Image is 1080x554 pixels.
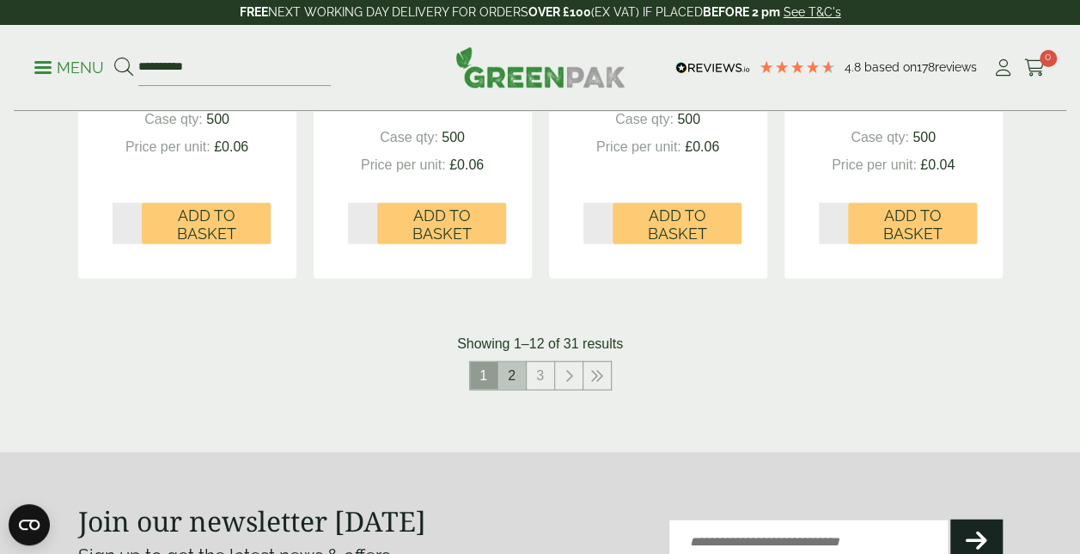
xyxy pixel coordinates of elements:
[675,62,750,74] img: REVIEWS.io
[832,157,917,172] span: Price per unit:
[154,206,259,243] span: Add to Basket
[214,139,248,154] span: £0.06
[845,60,864,74] span: 4.8
[1024,59,1046,77] i: Cart
[912,130,936,145] span: 500
[677,112,700,126] span: 500
[455,46,625,88] img: GreenPak Supplies
[377,203,506,244] button: Add to Basket
[613,203,741,244] button: Add to Basket
[527,362,554,390] a: 3
[759,59,836,75] div: 4.78 Stars
[848,203,977,244] button: Add to Basket
[470,362,497,390] span: 1
[784,5,841,19] a: See T&C's
[920,157,955,172] span: £0.04
[34,58,104,75] a: Menu
[685,139,719,154] span: £0.06
[34,58,104,78] p: Menu
[78,502,426,539] strong: Join our newsletter [DATE]
[596,139,681,154] span: Price per unit:
[457,334,623,354] p: Showing 1–12 of 31 results
[206,112,229,126] span: 500
[935,60,977,74] span: reviews
[442,130,465,145] span: 500
[380,130,438,145] span: Case qty:
[992,59,1014,77] i: My Account
[625,206,729,243] span: Add to Basket
[615,112,674,126] span: Case qty:
[125,139,211,154] span: Price per unit:
[361,157,446,172] span: Price per unit:
[498,362,526,390] a: 2
[142,203,271,244] button: Add to Basket
[1040,50,1057,67] span: 0
[389,206,494,243] span: Add to Basket
[860,206,965,243] span: Add to Basket
[528,5,591,19] strong: OVER £100
[240,5,268,19] strong: FREE
[851,130,909,145] span: Case qty:
[864,60,917,74] span: Based on
[449,157,484,172] span: £0.06
[144,112,203,126] span: Case qty:
[703,5,780,19] strong: BEFORE 2 pm
[917,60,935,74] span: 178
[9,504,50,545] button: Open CMP widget
[1024,55,1046,81] a: 0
